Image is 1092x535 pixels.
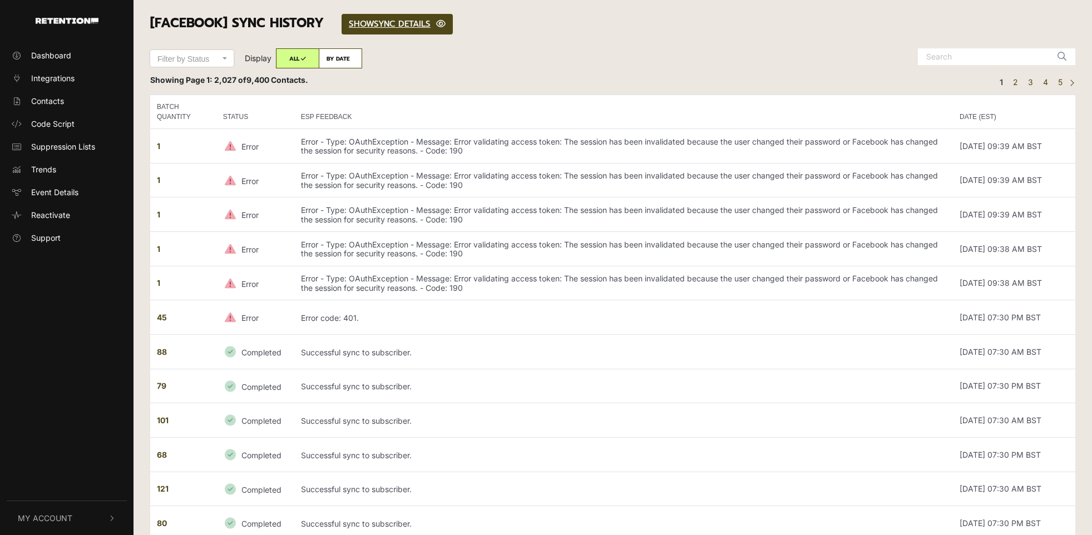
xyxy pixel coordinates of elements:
strong: 1 [157,141,160,151]
strong: 68 [157,450,167,459]
td: [DATE] 09:39 AM BST [953,163,1075,197]
span: 9,400 Contacts. [246,75,308,85]
span: [Facebook] SYNC HISTORY [150,13,324,33]
small: Error [241,279,259,288]
a: Integrations [7,69,127,87]
th: BATCH QUANTITY [150,95,216,128]
a: Page 4 [1039,76,1052,88]
p: Successful sync to subscriber. [301,451,412,460]
p: Error - Type: OAuthException - Message: Error validating access token: The session has been inval... [301,274,946,293]
span: Suppression Lists [31,141,95,152]
p: Successful sync to subscriber. [301,519,412,529]
strong: 80 [157,518,167,528]
span: Integrations [31,72,75,84]
strong: 1 [157,175,160,185]
td: [DATE] 07:30 AM BST [953,403,1075,438]
span: Display [245,53,271,63]
p: Successful sync to subscriber. [301,382,412,392]
td: [DATE] 07:30 AM BST [953,334,1075,369]
a: Page 3 [1024,76,1037,88]
span: Event Details [31,186,78,198]
small: Completed [241,450,281,460]
strong: 79 [157,381,166,390]
a: Dashboard [7,46,127,65]
th: ESP FEEDBACK [294,95,953,128]
p: Error - Type: OAuthException - Message: Error validating access token: The session has been inval... [301,206,946,225]
small: Completed [241,416,281,425]
span: Code Script [31,118,75,130]
span: Trends [31,164,56,175]
span: Support [31,232,61,244]
p: Successful sync to subscriber. [301,485,412,494]
strong: Showing Page 1: 2,027 of [150,75,308,85]
label: BY DATE [319,48,362,68]
td: [DATE] 07:30 PM BST [953,437,1075,472]
strong: 88 [157,347,167,356]
a: Support [7,229,127,247]
span: Dashboard [31,49,71,61]
em: Page 1 [996,76,1007,88]
th: STATUS [216,95,294,128]
span: Contacts [31,95,64,107]
small: Completed [241,519,281,528]
a: Trends [7,160,127,179]
a: Page 2 [1009,76,1022,88]
small: Completed [241,382,281,391]
p: Error - Type: OAuthException - Message: Error validating access token: The session has been inval... [301,171,946,190]
small: Error [241,313,259,323]
td: [DATE] 09:39 AM BST [953,197,1075,232]
p: Successful sync to subscriber. [301,417,412,426]
span: Reactivate [31,209,70,221]
a: Page 5 [1054,76,1066,88]
strong: 1 [157,278,160,288]
input: Search [918,48,1051,65]
a: Event Details [7,183,127,201]
label: ALL [276,48,319,68]
div: Pagination [994,74,1075,90]
small: Completed [241,348,281,357]
small: Error [241,142,259,151]
a: SHOWSYNC DETAILS [342,14,453,34]
strong: 1 [157,210,160,219]
td: [DATE] 07:30 AM BST [953,472,1075,506]
a: Suppression Lists [7,137,127,156]
strong: 101 [157,415,169,425]
small: Error [241,176,259,185]
small: Error [241,210,259,220]
strong: 121 [157,484,169,493]
img: Retention.com [36,18,98,24]
span: SHOW [349,18,374,30]
p: Error - Type: OAuthException - Message: Error validating access token: The session has been inval... [301,240,946,259]
button: My Account [7,501,127,535]
a: Reactivate [7,206,127,224]
td: [DATE] 07:30 PM BST [953,300,1075,335]
strong: 1 [157,244,160,254]
small: Completed [241,484,281,494]
a: Contacts [7,92,127,110]
span: My Account [18,512,72,524]
td: [DATE] 09:38 AM BST [953,266,1075,300]
td: [DATE] 07:30 PM BST [953,369,1075,403]
p: Successful sync to subscriber. [301,348,412,358]
small: Error [241,245,259,254]
p: Error code: 401. [301,314,359,323]
th: DATE (EST) [953,95,1075,128]
a: Code Script [7,115,127,133]
td: [DATE] 09:39 AM BST [953,128,1075,163]
span: Filter by Status [157,55,209,63]
strong: 45 [157,313,167,322]
td: [DATE] 09:38 AM BST [953,231,1075,266]
p: Error - Type: OAuthException - Message: Error validating access token: The session has been inval... [301,137,946,156]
